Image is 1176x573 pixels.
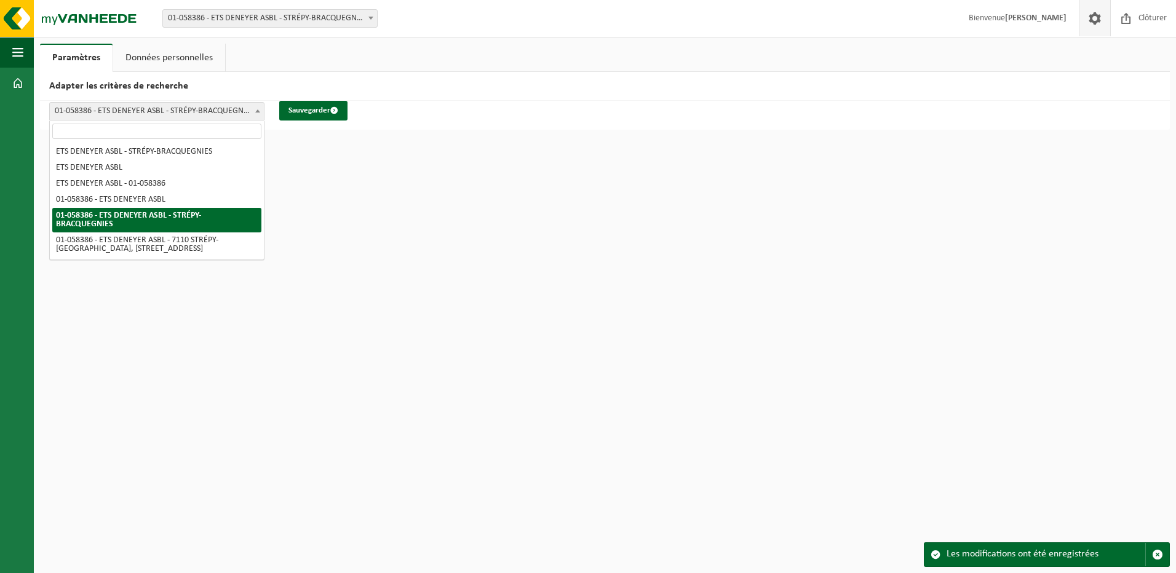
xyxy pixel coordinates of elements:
[49,102,264,121] span: 01-058386 - ETS DENEYER ASBL - STRÉPY-BRACQUEGNIES
[162,9,378,28] span: 01-058386 - ETS DENEYER ASBL - STRÉPY-BRACQUEGNIES
[50,103,264,120] span: 01-058386 - ETS DENEYER ASBL - STRÉPY-BRACQUEGNIES
[52,208,261,232] li: 01-058386 - ETS DENEYER ASBL - STRÉPY-BRACQUEGNIES
[113,44,225,72] a: Données personnelles
[163,10,377,27] span: 01-058386 - ETS DENEYER ASBL - STRÉPY-BRACQUEGNIES
[947,543,1145,566] div: Les modifications ont été enregistrées
[40,72,1170,101] h2: Adapter les critères de recherche
[52,176,261,192] li: ETS DENEYER ASBL - 01-058386
[52,144,261,160] li: ETS DENEYER ASBL - STRÉPY-BRACQUEGNIES
[40,44,113,72] a: Paramètres
[1005,14,1067,23] strong: [PERSON_NAME]
[52,160,261,176] li: ETS DENEYER ASBL
[52,192,261,208] li: 01-058386 - ETS DENEYER ASBL
[279,101,348,121] button: Sauvegarder
[52,232,261,257] li: 01-058386 - ETS DENEYER ASBL - 7110 STRÉPY-[GEOGRAPHIC_DATA], [STREET_ADDRESS]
